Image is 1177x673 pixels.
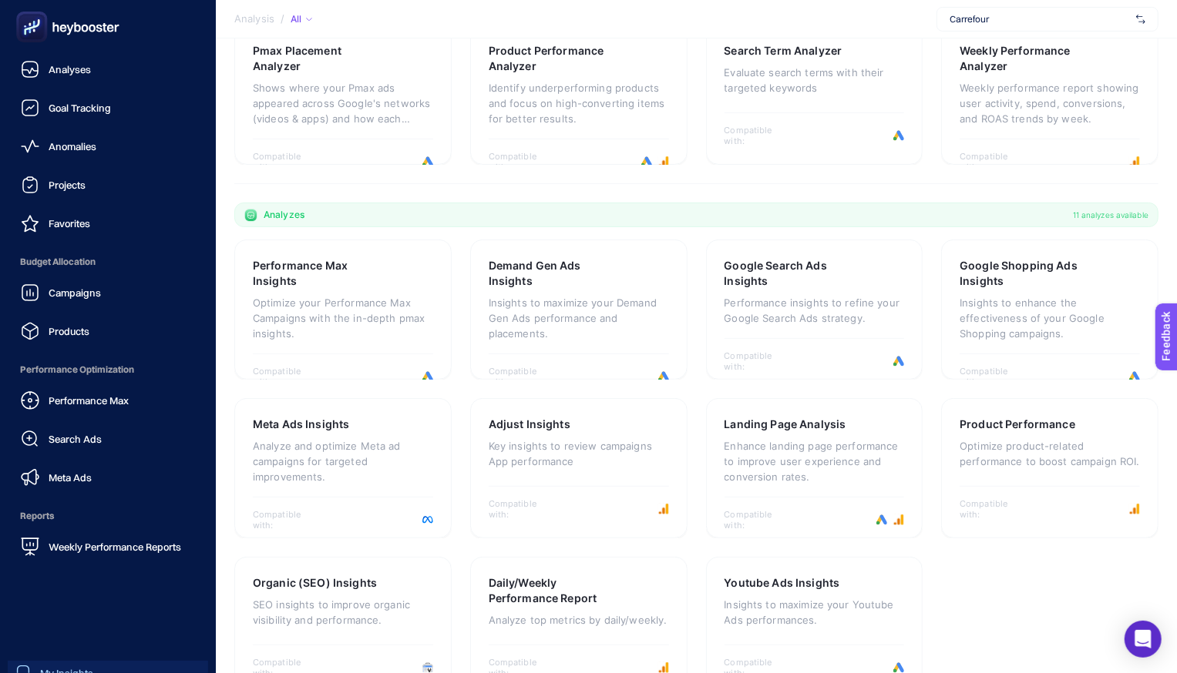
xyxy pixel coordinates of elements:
span: Reports [12,501,203,531]
a: Weekly Performance AnalyzerWeekly performance report showing user activity, spend, conversions, a... [941,25,1159,165]
a: Analyses [12,54,203,85]
p: Identify underperforming products and focus on high-converting items for better results. [489,80,669,126]
span: Products [49,325,89,337]
h3: Daily/Weekly Performance Report [489,575,623,606]
p: Insights to maximize your Demand Gen Ads performance and placements. [489,295,669,341]
p: Analyze and optimize Meta ad campaigns for targeted improvements. [253,438,433,484]
span: Meta Ads [49,471,92,484]
span: Projects [49,179,86,191]
h3: Google Search Ads Insights [725,258,857,289]
div: All [291,13,312,25]
span: Budget Allocation [12,246,203,277]
span: Compatible with: [489,151,558,172]
p: Enhance landing page performance to improve user experience and conversion rates. [725,438,905,484]
p: Weekly performance report showing user activity, spend, conversions, and ROAS trends by week. [960,80,1140,126]
a: Google Shopping Ads InsightsInsights to enhance the effectiveness of your Google Shopping campaig... [941,239,1159,380]
a: Pmax Placement AnalyzerShows where your Pmax ads appeared across Google's networks (videos & apps... [234,25,452,165]
p: Optimize product-related performance to boost campaign ROI. [960,438,1140,469]
span: Compatible with: [960,151,1029,172]
h3: Pmax Placement Analyzer [253,43,385,74]
a: Goal Tracking [12,92,203,123]
span: Compatible with: [725,509,794,531]
a: Demand Gen Ads InsightsInsights to maximize your Demand Gen Ads performance and placements.Compat... [470,239,688,380]
span: Favorites [49,217,90,229]
span: Compatible with: [725,350,794,372]
a: Performance Max InsightsOptimize your Performance Max Campaigns with the in-depth pmax insights.C... [234,239,452,380]
span: Compatible with: [960,366,1029,387]
a: Product PerformanceOptimize product-related performance to boost campaign ROI.Compatible with: [941,398,1159,538]
h3: Landing Page Analysis [725,417,846,432]
p: Evaluate search terms with their targeted keywords [725,65,905,95]
h3: Product Performance Analyzer [489,43,622,74]
h3: Search Term Analyzer [725,43,842,59]
a: Products [12,316,203,347]
h3: Meta Ads Insights [253,417,349,432]
p: Shows where your Pmax ads appeared across Google's networks (videos & apps) and how each placemen... [253,80,433,126]
p: Key insights to review campaigns App performance [489,438,669,469]
span: Compatible with: [489,498,558,520]
a: Weekly Performance Reports [12,531,203,562]
span: Weekly Performance Reports [49,541,181,553]
span: Search Ads [49,433,102,445]
h3: Google Shopping Ads Insights [960,258,1093,289]
span: / [281,12,284,25]
h3: Organic (SEO) Insights [253,575,377,591]
h3: Weekly Performance Analyzer [960,43,1093,74]
h3: Performance Max Insights [253,258,385,289]
span: Analyzes [264,209,304,221]
a: Campaigns [12,277,203,308]
span: Campaigns [49,286,101,299]
span: 11 analyzes available [1073,209,1148,221]
h3: Adjust Insights [489,417,570,432]
span: Anomalies [49,140,96,152]
span: Compatible with: [253,151,322,172]
a: Performance Max [12,385,203,416]
a: Product Performance AnalyzerIdentify underperforming products and focus on high-converting items ... [470,25,688,165]
span: Compatible with: [725,125,794,146]
span: Compatible with: [489,366,558,387]
div: Open Intercom Messenger [1125,621,1162,658]
h3: Youtube Ads Insights [725,575,840,591]
a: Favorites [12,208,203,239]
p: Insights to enhance the effectiveness of your Google Shopping campaigns. [960,295,1140,341]
p: SEO insights to improve organic visibility and performance. [253,597,433,628]
span: Carrefour [950,13,1130,25]
h3: Demand Gen Ads Insights [489,258,620,289]
span: Performance Optimization [12,354,203,385]
span: Feedback [9,5,59,17]
span: Compatible with: [253,366,322,387]
a: Search Ads [12,424,203,454]
span: Compatible with: [253,509,322,531]
span: Analyses [49,63,91,75]
a: Meta Ads InsightsAnalyze and optimize Meta ad campaigns for targeted improvements.Compatible with: [234,398,452,538]
a: Search Term AnalyzerEvaluate search terms with their targeted keywordsCompatible with: [706,25,923,165]
p: Insights to maximize your Youtube Ads performances. [725,597,905,628]
p: Optimize your Performance Max Campaigns with the in-depth pmax insights. [253,295,433,341]
span: Performance Max [49,394,129,407]
span: Goal Tracking [49,102,111,114]
span: Analysis [234,13,274,25]
a: Adjust InsightsKey insights to review campaigns App performanceCompatible with: [470,398,688,538]
a: Projects [12,169,203,200]
h3: Product Performance [960,417,1075,432]
a: Anomalies [12,131,203,162]
a: Meta Ads [12,462,203,493]
a: Landing Page AnalysisEnhance landing page performance to improve user experience and conversion r... [706,398,923,538]
img: svg%3e [1136,12,1145,27]
span: Compatible with: [960,498,1029,520]
p: Performance insights to refine your Google Search Ads strategy. [725,295,905,326]
a: Google Search Ads InsightsPerformance insights to refine your Google Search Ads strategy.Compatib... [706,239,923,380]
p: Analyze top metrics by daily/weekly. [489,612,669,628]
